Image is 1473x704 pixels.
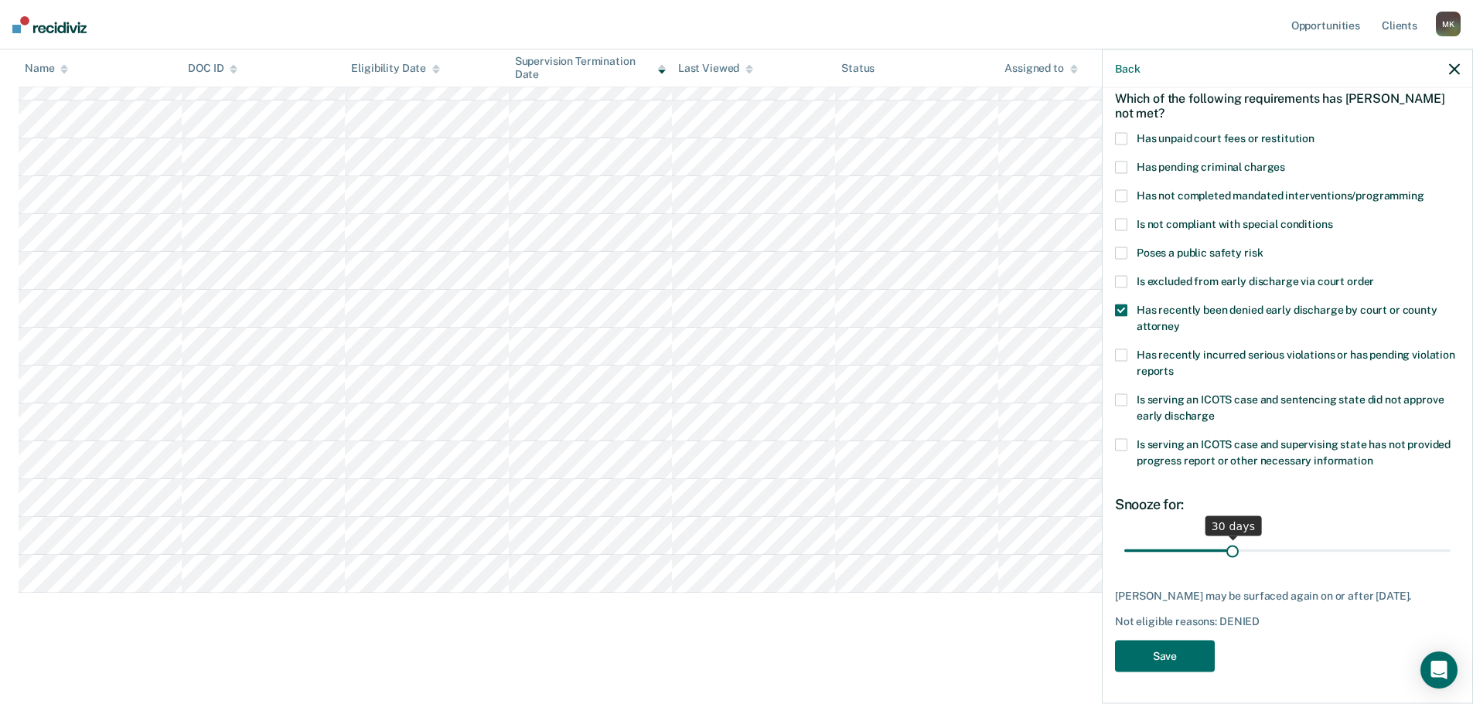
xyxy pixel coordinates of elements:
[678,62,753,75] div: Last Viewed
[1115,78,1460,132] div: Which of the following requirements has [PERSON_NAME] not met?
[1115,589,1460,602] div: [PERSON_NAME] may be surfaced again on or after [DATE].
[1137,393,1444,422] span: Is serving an ICOTS case and sentencing state did not approve early discharge
[188,62,237,75] div: DOC ID
[515,55,666,81] div: Supervision Termination Date
[12,16,87,33] img: Recidiviz
[1137,132,1314,145] span: Has unpaid court fees or restitution
[1137,247,1263,259] span: Poses a public safety risk
[1137,189,1424,202] span: Has not completed mandated interventions/programming
[1137,438,1451,467] span: Is serving an ICOTS case and supervising state has not provided progress report or other necessar...
[1115,641,1215,672] button: Save
[25,62,68,75] div: Name
[1115,496,1460,513] div: Snooze for:
[1004,62,1077,75] div: Assigned to
[1436,12,1461,36] div: M K
[1137,349,1455,377] span: Has recently incurred serious violations or has pending violation reports
[1115,615,1460,628] div: Not eligible reasons: DENIED
[1420,651,1458,689] div: Open Intercom Messenger
[1137,218,1332,230] span: Is not compliant with special conditions
[1205,515,1262,536] div: 30 days
[351,62,440,75] div: Eligibility Date
[1115,62,1140,75] button: Back
[1137,304,1437,332] span: Has recently been denied early discharge by court or county attorney
[1137,161,1285,173] span: Has pending criminal charges
[841,62,875,75] div: Status
[1137,275,1374,287] span: Is excluded from early discharge via court order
